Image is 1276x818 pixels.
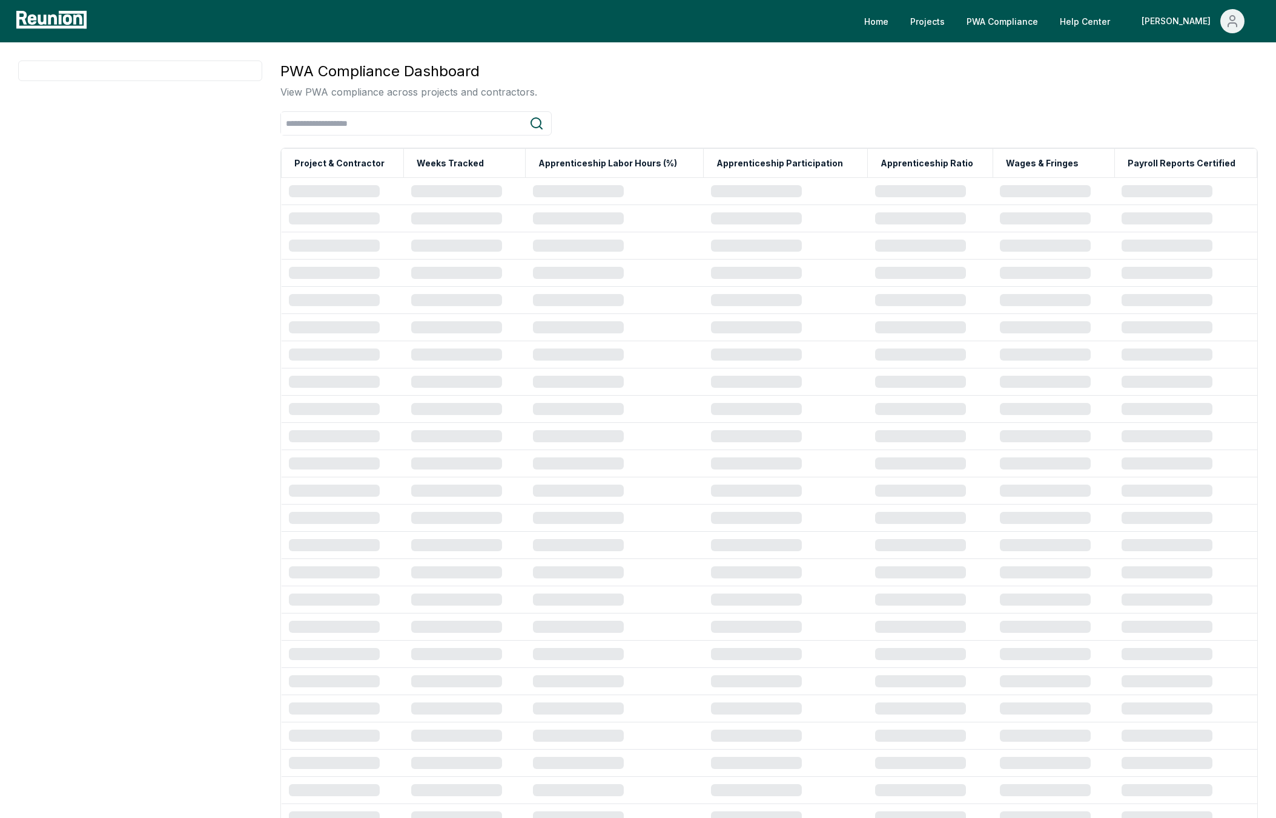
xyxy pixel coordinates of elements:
a: PWA Compliance [957,9,1048,33]
p: View PWA compliance across projects and contractors. [280,85,537,99]
h3: PWA Compliance Dashboard [280,61,537,82]
button: [PERSON_NAME] [1132,9,1254,33]
div: [PERSON_NAME] [1142,9,1215,33]
a: Projects [901,9,954,33]
button: Payroll Reports Certified [1125,151,1238,175]
a: Home [855,9,898,33]
a: Help Center [1050,9,1120,33]
nav: Main [855,9,1264,33]
button: Apprenticeship Ratio [878,151,976,175]
button: Apprenticeship Labor Hours (%) [536,151,679,175]
button: Wages & Fringes [1003,151,1081,175]
button: Weeks Tracked [414,151,486,175]
button: Project & Contractor [292,151,387,175]
button: Apprenticeship Participation [714,151,845,175]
